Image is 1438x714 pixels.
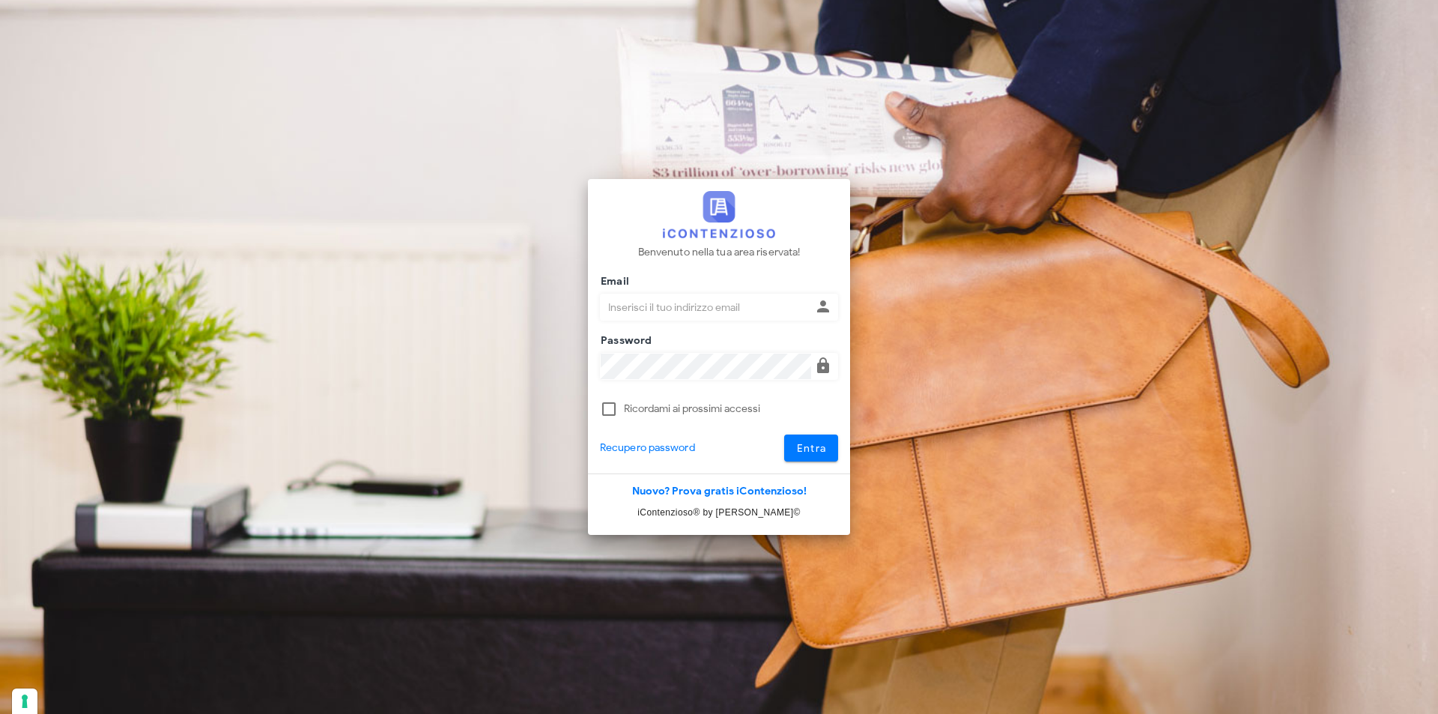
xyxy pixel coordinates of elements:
button: Entra [784,435,839,462]
label: Email [596,274,629,289]
label: Password [596,333,652,348]
p: iContenzioso® by [PERSON_NAME]© [588,505,850,520]
button: Le tue preferenze relative al consenso per le tecnologie di tracciamento [12,689,37,714]
a: Recupero password [600,440,695,456]
input: Inserisci il tuo indirizzo email [601,294,811,320]
a: Nuovo? Prova gratis iContenzioso! [632,485,807,497]
span: Entra [796,442,827,455]
label: Ricordami ai prossimi accessi [624,402,838,417]
p: Benvenuto nella tua area riservata! [638,244,801,261]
